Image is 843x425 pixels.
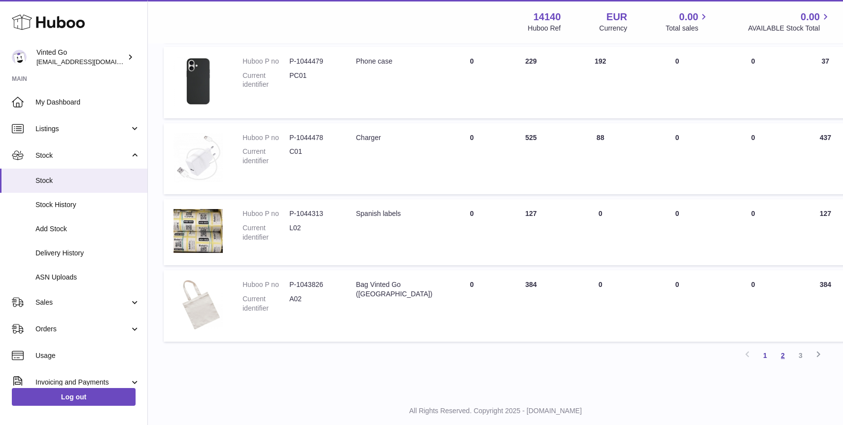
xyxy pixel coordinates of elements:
[289,280,336,289] dd: P-1043826
[751,57,755,65] span: 0
[528,24,561,33] div: Huboo Ref
[243,57,289,66] dt: Huboo P no
[356,133,432,142] div: Charger
[640,199,714,265] td: 0
[35,200,140,210] span: Stock History
[599,24,628,33] div: Currency
[243,209,289,218] dt: Huboo P no
[442,47,501,118] td: 0
[35,124,130,134] span: Listings
[666,10,709,33] a: 0.00 Total sales
[501,47,561,118] td: 229
[35,378,130,387] span: Invoicing and Payments
[792,347,809,364] a: 3
[442,270,501,342] td: 0
[243,147,289,166] dt: Current identifier
[174,209,223,253] img: product image
[561,270,640,342] td: 0
[640,123,714,195] td: 0
[243,133,289,142] dt: Huboo P no
[501,270,561,342] td: 384
[243,294,289,313] dt: Current identifier
[356,57,432,66] div: Phone case
[640,270,714,342] td: 0
[501,123,561,195] td: 525
[561,47,640,118] td: 192
[35,224,140,234] span: Add Stock
[12,50,27,65] img: giedre.bartusyte@vinted.com
[501,199,561,265] td: 127
[35,351,140,360] span: Usage
[801,10,820,24] span: 0.00
[748,10,831,33] a: 0.00 AVAILABLE Stock Total
[35,151,130,160] span: Stock
[679,10,699,24] span: 0.00
[35,98,140,107] span: My Dashboard
[174,280,223,329] img: product image
[35,324,130,334] span: Orders
[156,406,835,416] p: All Rights Reserved. Copyright 2025 - [DOMAIN_NAME]
[751,281,755,288] span: 0
[289,133,336,142] dd: P-1044478
[561,199,640,265] td: 0
[35,248,140,258] span: Delivery History
[756,347,774,364] a: 1
[666,24,709,33] span: Total sales
[774,347,792,364] a: 2
[442,199,501,265] td: 0
[289,223,336,242] dd: L02
[12,388,136,406] a: Log out
[35,298,130,307] span: Sales
[36,58,145,66] span: [EMAIL_ADDRESS][DOMAIN_NAME]
[174,133,223,182] img: product image
[356,209,432,218] div: Spanish labels
[751,210,755,217] span: 0
[243,71,289,90] dt: Current identifier
[36,48,125,67] div: Vinted Go
[289,57,336,66] dd: P-1044479
[35,176,140,185] span: Stock
[289,294,336,313] dd: A02
[442,123,501,195] td: 0
[243,280,289,289] dt: Huboo P no
[561,123,640,195] td: 88
[751,134,755,142] span: 0
[35,273,140,282] span: ASN Uploads
[606,10,627,24] strong: EUR
[640,47,714,118] td: 0
[243,223,289,242] dt: Current identifier
[289,209,336,218] dd: P-1044313
[748,24,831,33] span: AVAILABLE Stock Total
[356,280,432,299] div: Bag Vinted Go ([GEOGRAPHIC_DATA])
[289,147,336,166] dd: C01
[174,57,223,106] img: product image
[289,71,336,90] dd: PC01
[533,10,561,24] strong: 14140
